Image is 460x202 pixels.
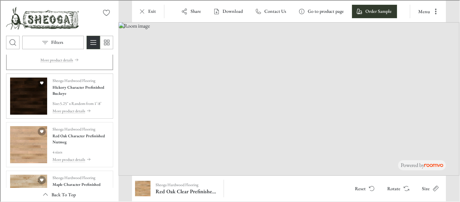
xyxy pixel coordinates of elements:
[22,35,83,49] button: Open the filters menu
[37,175,45,183] button: Add Maple Character Prefinished Natural to favorites
[416,181,442,195] button: Open size menu
[37,78,45,86] button: Add Hickory Character Prefinished Buckeye to favorites
[424,163,442,166] img: roomvo_wordmark.svg
[99,5,112,19] button: No favorites
[365,7,391,14] p: Order Sample
[176,4,206,18] button: Share
[400,161,442,168] div: The visualizer is powered by Roomvo.
[134,180,150,196] img: Red Oak Clear Prefinished Natural
[147,7,155,14] p: Exit
[52,155,108,163] button: More product details
[52,100,59,106] p: Size :
[5,35,19,49] button: Open search box
[52,77,95,83] p: Sheoga Hardwood Flooring
[52,148,108,154] p: 4 sizes
[5,121,112,167] div: See Red Oak Character Prefinished Nutmeg in the room
[5,5,78,30] a: Go to Sheoga Hardwood Flooring's website.
[153,180,220,196] button: Show details for Red Oak Clear Prefinished Natural
[52,156,85,162] p: More product details
[9,125,46,163] img: Red Oak Character Prefinished Nutmeg. Link opens in a new window.
[222,7,242,14] p: Download
[59,100,101,106] p: 5.25" x Random from 1’-8’
[349,181,379,195] button: Reset product
[294,4,349,18] button: Go to product page
[52,132,108,144] h4: Red Oak Character Prefinished Nutmeg
[40,56,78,63] button: More product details
[208,4,248,18] button: Download
[51,38,63,45] p: Filters
[9,77,46,114] img: Hickory Character Prefinished Buckeye. Link opens in a new window.
[381,181,413,195] button: Rotate Surface
[5,73,112,118] div: See Hickory Character Prefinished Buckeye in the room
[86,35,99,49] button: Switch to detail view
[86,35,112,49] div: Product List Mode Selector
[52,84,108,96] h4: Hickory Character Prefinished Buckeye
[264,7,286,14] p: Contact Us
[5,187,112,201] button: Scroll back to the beginning
[412,4,442,18] button: More actions
[40,56,72,62] p: More product details
[400,161,442,168] p: Powered by
[52,174,95,180] p: Sheoga Hardwood Flooring
[52,107,85,113] p: More product details
[190,7,200,14] p: Share
[99,35,112,49] button: Switch to simple view
[307,7,343,14] p: Go to product page
[5,5,78,30] img: Logo representing Sheoga Hardwood Flooring.
[134,4,161,18] button: Exit
[155,187,218,195] h6: Red Oak Clear Prefinished Natural
[52,181,108,193] h4: Maple Character Prefinished Natural
[351,4,396,18] button: Order Sample
[52,107,108,114] button: More product details
[37,127,45,135] button: Add Red Oak Character Prefinished Nutmeg to favorites
[52,125,95,132] p: Sheoga Hardwood Flooring
[155,181,198,187] p: Sheoga Hardwood Flooring
[250,4,291,18] button: Contact Us
[118,22,459,175] img: Room image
